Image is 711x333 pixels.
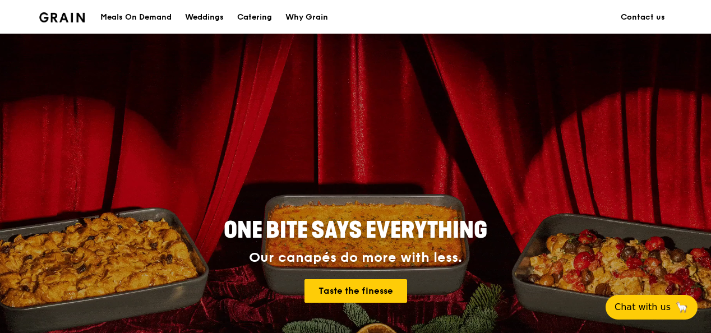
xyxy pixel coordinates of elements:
button: Chat with us🦙 [606,295,698,320]
span: ONE BITE SAYS EVERYTHING [224,217,487,244]
div: Our canapés do more with less. [154,250,557,266]
a: Why Grain [279,1,335,34]
span: Chat with us [615,300,671,314]
a: Catering [230,1,279,34]
a: Contact us [614,1,672,34]
div: Weddings [185,1,224,34]
div: Catering [237,1,272,34]
a: Weddings [178,1,230,34]
div: Why Grain [285,1,328,34]
span: 🦙 [675,300,689,314]
img: Grain [39,12,85,22]
div: Meals On Demand [100,1,172,34]
a: Taste the finesse [304,279,407,303]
